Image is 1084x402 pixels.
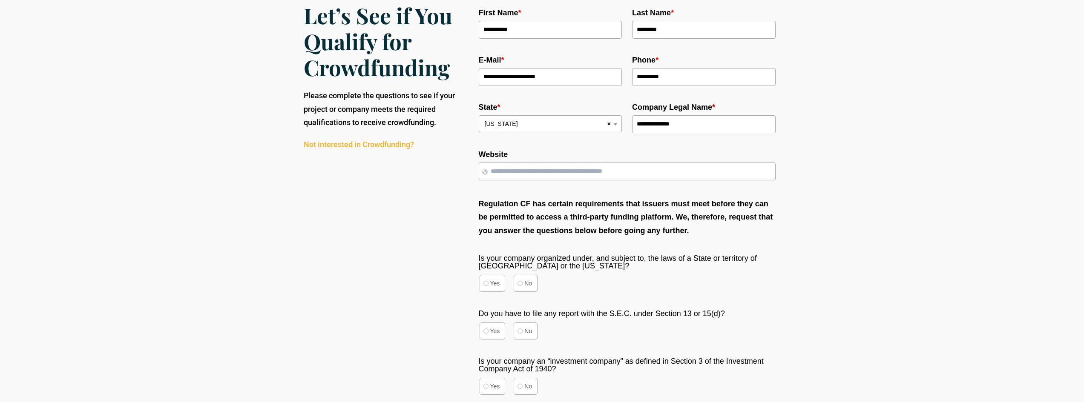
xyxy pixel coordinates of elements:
[304,3,465,80] h3: Let’s See if You Qualify for Crowdfunding
[632,103,776,111] label: Company Legal Name
[479,357,776,373] label: Is your company an “investment company” as defined in Section 3 of the Investment Company Act of ...
[607,118,611,130] span: Remove all items
[485,120,518,127] span: [US_STATE]
[514,275,538,292] label: No
[479,103,622,111] label: State
[632,56,776,64] label: Phone
[304,89,465,129] p: Please complete the questions to see if your project or company meets the required qualifications...
[481,118,620,130] span: New Jersey
[514,378,538,395] label: No
[304,140,414,149] a: Not interested in Crowdfunding?
[479,254,776,270] label: Is your company organized under, and subject to, the laws of a State or territory of [GEOGRAPHIC_...
[479,151,776,158] label: Website
[480,378,506,395] label: Yes
[479,115,622,132] span: New Jersey
[479,9,622,17] label: First Name
[479,197,776,238] p: Regulation CF has certain requirements that issuers must meet before they can be permitted to acc...
[632,9,776,17] label: Last Name
[479,310,776,317] label: Do you have to file any report with the S.E.C. under Section 13 or 15(d)?
[479,56,622,64] label: E-Mail
[514,322,538,339] label: No
[480,322,506,339] label: Yes
[480,275,506,292] label: Yes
